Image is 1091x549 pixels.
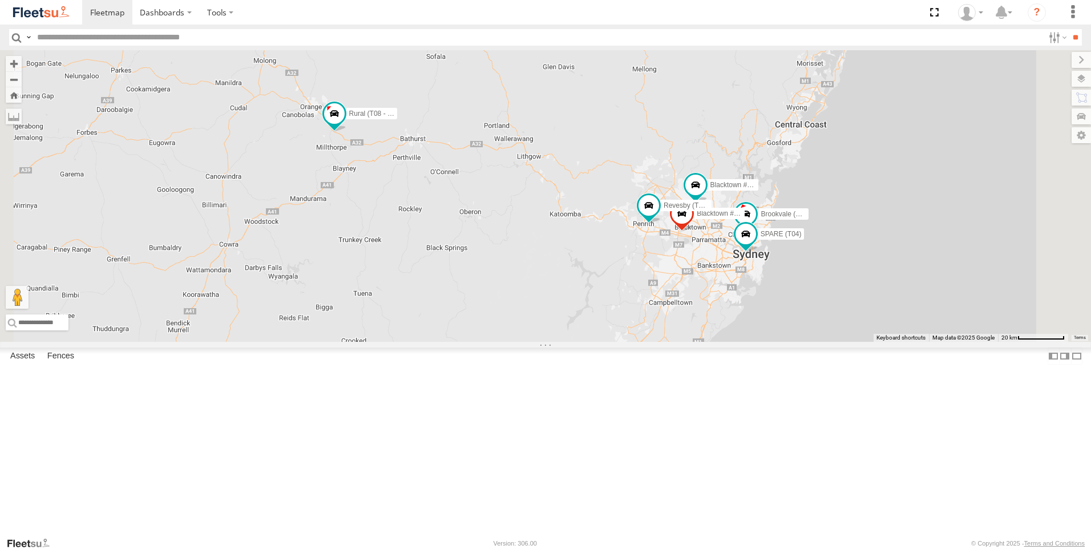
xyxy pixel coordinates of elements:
span: Map data ©2025 Google [932,334,995,341]
span: Brookvale (T10 - [PERSON_NAME]) [761,210,872,218]
label: Dock Summary Table to the Left [1048,348,1059,364]
label: Assets [5,348,41,364]
label: Hide Summary Table [1071,348,1082,364]
span: Blacktown #2 (T05 - [PERSON_NAME]) [697,209,818,217]
span: Revesby (T07 - [PERSON_NAME]) [664,201,771,209]
div: © Copyright 2025 - [971,540,1085,547]
button: Drag Pegman onto the map to open Street View [6,286,29,309]
label: Search Query [24,29,33,46]
button: Zoom in [6,56,22,71]
button: Keyboard shortcuts [876,334,926,342]
label: Fences [42,348,80,364]
button: Zoom Home [6,87,22,103]
label: Search Filter Options [1044,29,1069,46]
label: Dock Summary Table to the Right [1059,348,1070,364]
a: Terms and Conditions [1024,540,1085,547]
a: Terms (opens in new tab) [1074,336,1086,340]
label: Map Settings [1072,127,1091,143]
i: ? [1028,3,1046,22]
button: Map Scale: 20 km per 79 pixels [998,334,1068,342]
div: Peter Groves [954,4,987,21]
span: Blacktown #1 (T09 - [PERSON_NAME]) [710,180,832,188]
label: Measure [6,108,22,124]
img: fleetsu-logo-horizontal.svg [11,5,71,20]
span: Rural (T08 - [PERSON_NAME]) [349,110,446,118]
span: SPARE (T04) [761,229,802,237]
button: Zoom out [6,71,22,87]
div: Version: 306.00 [494,540,537,547]
a: Visit our Website [6,538,59,549]
span: 20 km [1001,334,1017,341]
